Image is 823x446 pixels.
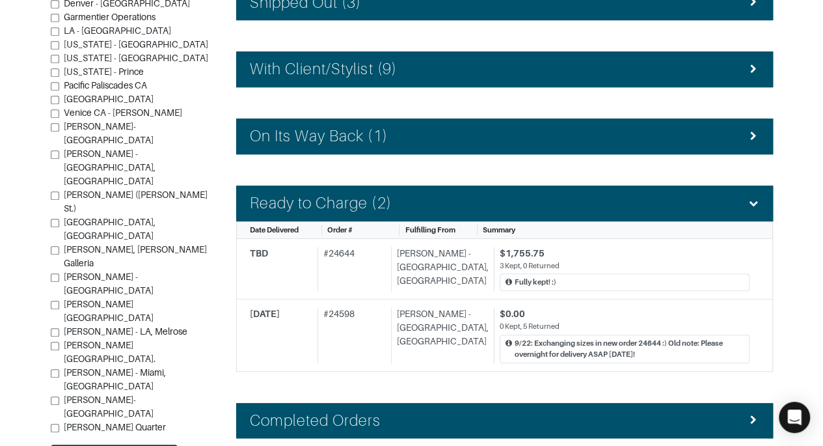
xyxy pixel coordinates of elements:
input: [PERSON_NAME] - [GEOGRAPHIC_DATA] [51,273,59,282]
span: [GEOGRAPHIC_DATA] [64,94,154,104]
span: [US_STATE] - Prince [64,66,144,77]
input: Venice CA - [PERSON_NAME] [51,109,59,118]
input: [US_STATE] - Prince [51,68,59,77]
h4: Completed Orders [250,411,381,430]
span: [PERSON_NAME] ([PERSON_NAME] St.) [64,189,208,214]
span: [US_STATE] - [GEOGRAPHIC_DATA] [64,39,208,49]
span: LA - [GEOGRAPHIC_DATA] [64,25,171,36]
div: 0 Kept, 5 Returned [500,321,749,332]
input: [PERSON_NAME][GEOGRAPHIC_DATA]. [51,342,59,350]
span: [PERSON_NAME] - Miami, [GEOGRAPHIC_DATA] [64,367,166,391]
input: Garmentier Operations [51,14,59,22]
span: [PERSON_NAME][GEOGRAPHIC_DATA]. [64,340,155,364]
input: [US_STATE] - [GEOGRAPHIC_DATA] [51,55,59,63]
span: [PERSON_NAME] Quarter [64,422,166,432]
h4: With Client/Stylist (9) [250,60,397,79]
div: Fully kept! :) [515,277,556,288]
input: [PERSON_NAME] - Miami, [GEOGRAPHIC_DATA] [51,369,59,378]
span: [PERSON_NAME] - LA, Melrose [64,326,187,337]
div: 3 Kept, 0 Returned [500,260,749,272]
span: [PERSON_NAME], [PERSON_NAME] Galleria [64,244,207,268]
span: Venice CA - [PERSON_NAME] [64,107,182,118]
span: [GEOGRAPHIC_DATA], [GEOGRAPHIC_DATA] [64,217,155,241]
div: [PERSON_NAME] - [GEOGRAPHIC_DATA], [GEOGRAPHIC_DATA] [391,307,489,363]
h4: On Its Way Back (1) [250,127,388,146]
input: [PERSON_NAME]- [GEOGRAPHIC_DATA] [51,397,59,405]
input: [PERSON_NAME], [PERSON_NAME] Galleria [51,246,59,255]
div: Open Intercom Messenger [779,402,810,433]
span: TBD [250,248,268,258]
input: [PERSON_NAME] ([PERSON_NAME] St.) [51,191,59,200]
span: Order # [327,226,353,234]
input: Pacific Paliscades CA [51,82,59,91]
div: # 24598 [317,307,386,363]
input: [PERSON_NAME] - LA, Melrose [51,328,59,337]
h4: Ready to Charge (2) [250,194,392,213]
input: [GEOGRAPHIC_DATA] [51,96,59,104]
input: [PERSON_NAME] - [GEOGRAPHIC_DATA], [GEOGRAPHIC_DATA] [51,150,59,159]
div: [PERSON_NAME] - [GEOGRAPHIC_DATA], [GEOGRAPHIC_DATA] [391,247,489,292]
div: # 24644 [317,247,386,292]
input: [US_STATE] - [GEOGRAPHIC_DATA] [51,41,59,49]
div: $1,755.75 [500,247,749,260]
span: [PERSON_NAME]- [GEOGRAPHIC_DATA] [64,395,154,419]
input: [PERSON_NAME] Quarter [51,424,59,432]
input: [GEOGRAPHIC_DATA], [GEOGRAPHIC_DATA] [51,219,59,227]
span: [PERSON_NAME][GEOGRAPHIC_DATA] [64,299,154,323]
div: 9/22: Exchanging sizes in new order 24644 :) Old note: Please overnight for delivery ASAP [DATE]! [515,338,744,360]
span: Summary [483,226,515,234]
span: Pacific Paliscades CA [64,80,147,91]
input: LA - [GEOGRAPHIC_DATA] [51,27,59,36]
span: [PERSON_NAME] - [GEOGRAPHIC_DATA] [64,272,154,296]
span: Garmentier Operations [64,12,155,22]
span: Fulfilling From [405,226,455,234]
div: $0.00 [500,307,749,321]
span: [US_STATE] - [GEOGRAPHIC_DATA] [64,53,208,63]
span: [PERSON_NAME] - [GEOGRAPHIC_DATA], [GEOGRAPHIC_DATA] [64,148,155,186]
span: [PERSON_NAME]-[GEOGRAPHIC_DATA] [64,121,154,145]
span: Date Delivered [250,226,299,234]
input: [PERSON_NAME][GEOGRAPHIC_DATA] [51,301,59,309]
input: [PERSON_NAME]-[GEOGRAPHIC_DATA] [51,123,59,132]
span: [DATE] [250,309,280,319]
